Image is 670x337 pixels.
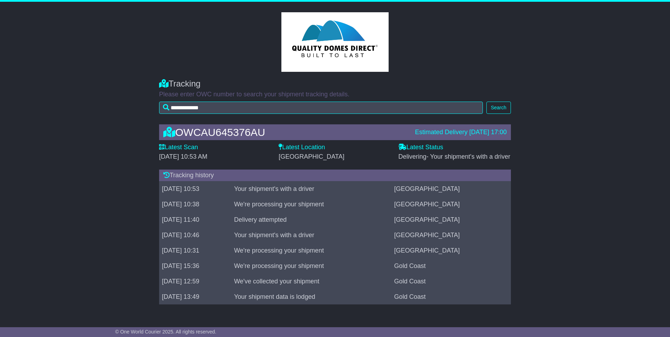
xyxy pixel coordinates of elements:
[159,243,231,259] td: [DATE] 10:31
[231,243,391,259] td: We're processing your shipment
[391,181,511,197] td: [GEOGRAPHIC_DATA]
[159,228,231,243] td: [DATE] 10:46
[391,243,511,259] td: [GEOGRAPHIC_DATA]
[159,170,511,181] div: Tracking history
[159,79,511,89] div: Tracking
[391,274,511,289] td: Gold Coast
[281,12,389,72] img: GetCustomerLogo
[426,153,511,160] span: - Your shipment's with a driver
[391,212,511,228] td: [GEOGRAPHIC_DATA]
[231,259,391,274] td: We're processing your shipment
[398,144,443,151] label: Latest Status
[415,129,507,136] div: Estimated Delivery [DATE] 17:00
[231,274,391,289] td: We've collected your shipment
[159,144,198,151] label: Latest Scan
[159,289,231,305] td: [DATE] 13:49
[486,102,511,114] button: Search
[159,274,231,289] td: [DATE] 12:59
[231,228,391,243] td: Your shipment's with a driver
[391,197,511,212] td: [GEOGRAPHIC_DATA]
[115,329,217,335] span: © One World Courier 2025. All rights reserved.
[160,126,411,138] div: OWCAU645376AU
[279,153,344,160] span: [GEOGRAPHIC_DATA]
[231,289,391,305] td: Your shipment data is lodged
[391,259,511,274] td: Gold Coast
[279,144,325,151] label: Latest Location
[159,212,231,228] td: [DATE] 11:40
[231,212,391,228] td: Delivery attempted
[391,289,511,305] td: Gold Coast
[231,181,391,197] td: Your shipment's with a driver
[159,259,231,274] td: [DATE] 15:36
[391,228,511,243] td: [GEOGRAPHIC_DATA]
[159,91,511,98] p: Please enter OWC number to search your shipment tracking details.
[398,153,511,160] span: Delivering
[159,153,207,160] span: [DATE] 10:53 AM
[159,197,231,212] td: [DATE] 10:38
[159,181,231,197] td: [DATE] 10:53
[231,197,391,212] td: We're processing your shipment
